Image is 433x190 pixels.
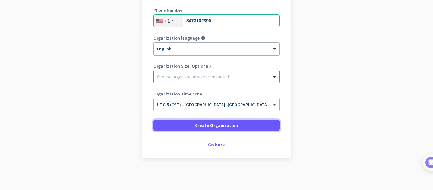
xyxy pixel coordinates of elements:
[153,142,280,147] div: Go back
[153,36,200,40] label: Organization language
[201,36,205,40] i: help
[153,14,280,27] input: 201-555-0123
[153,92,280,96] label: Organization Time Zone
[165,17,170,24] div: +1
[153,8,280,12] label: Phone Number
[195,122,238,128] span: Create Organization
[153,120,280,131] button: Create Organization
[153,64,280,68] label: Organization Size (Optional)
